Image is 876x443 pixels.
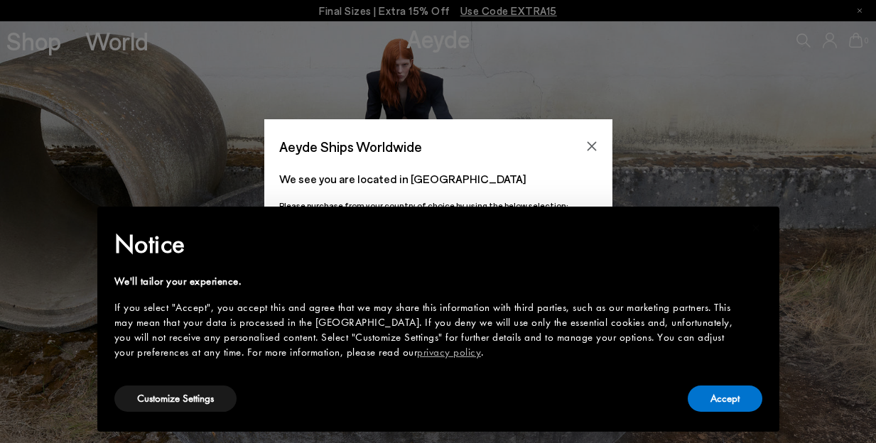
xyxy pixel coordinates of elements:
[752,217,761,239] span: ×
[114,385,237,412] button: Customize Settings
[114,274,740,289] div: We'll tailor your experience.
[114,300,740,360] div: If you select "Accept", you accept this and agree that we may share this information with third p...
[114,226,740,263] h2: Notice
[417,345,481,359] a: privacy policy
[581,136,602,157] button: Close
[279,134,422,159] span: Aeyde Ships Worldwide
[740,211,774,245] button: Close this notice
[279,170,597,187] p: We see you are located in [GEOGRAPHIC_DATA]
[688,385,762,412] button: Accept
